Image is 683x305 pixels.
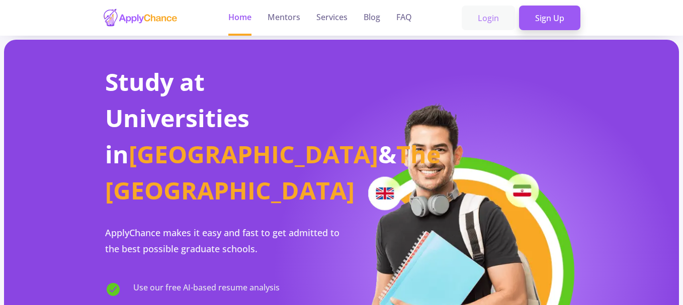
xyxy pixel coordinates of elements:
span: ApplyChance makes it easy and fast to get admitted to the best possible graduate schools. [105,227,339,255]
a: Sign Up [519,6,580,31]
span: Study at Universities in [105,65,249,170]
a: Login [462,6,515,31]
span: [GEOGRAPHIC_DATA] [129,138,378,170]
img: applychance logo [103,8,178,28]
span: & [378,138,396,170]
span: Use our free AI-based resume analysis [133,281,280,297]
